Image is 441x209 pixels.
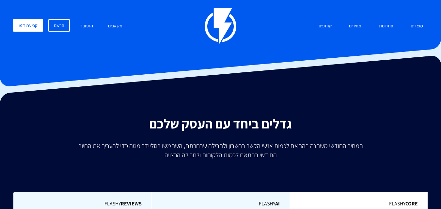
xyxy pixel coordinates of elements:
[406,19,428,33] a: מוצרים
[162,200,280,208] span: Flashy
[75,19,98,33] a: התחבר
[314,19,337,33] a: שותפים
[300,200,418,208] span: Flashy
[374,19,398,33] a: פתרונות
[121,200,142,207] b: REVIEWS
[103,19,127,33] a: משאבים
[48,19,70,32] a: הרשם
[275,200,280,207] b: AI
[74,141,368,159] p: המחיר החודשי משתנה בהתאם לכמות אנשי הקשר בחשבון ולחבילה שבחרתם, השתמשו בסליידר מטה כדי להעריך את ...
[405,200,418,207] b: Core
[344,19,366,33] a: מחירים
[13,19,43,32] a: קביעת דמו
[5,117,436,131] h2: גדלים ביחד עם העסק שלכם
[23,200,141,208] span: Flashy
